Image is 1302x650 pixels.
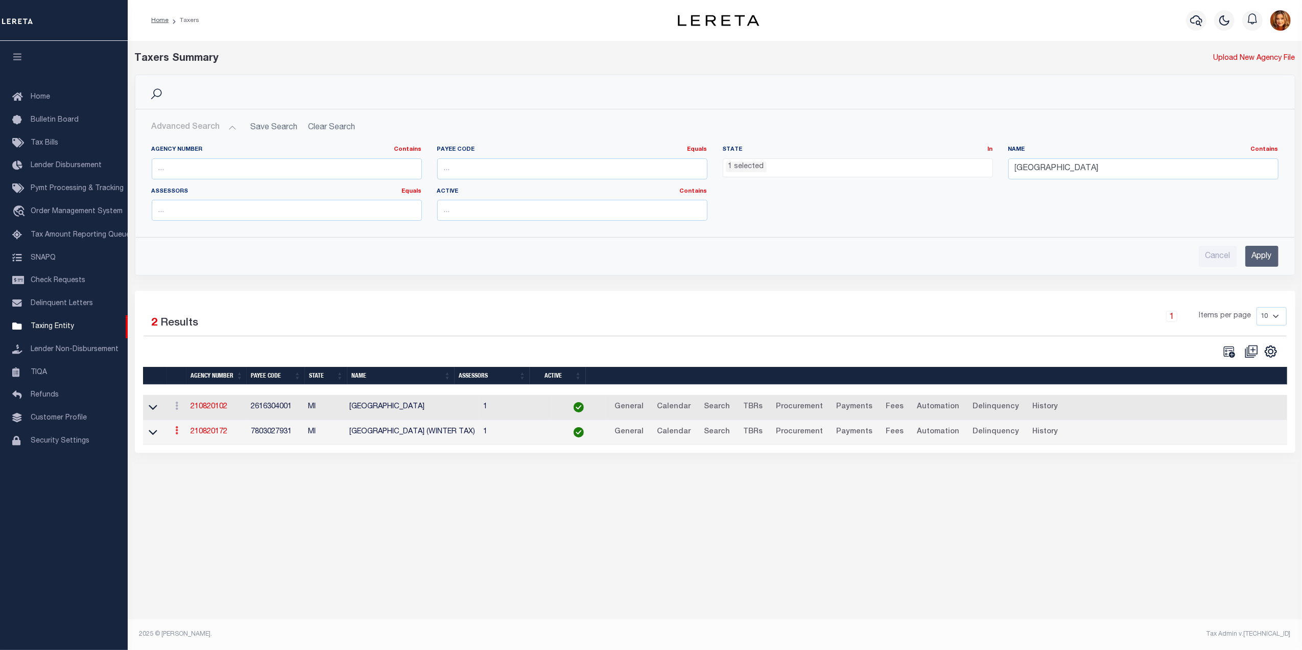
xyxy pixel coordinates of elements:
a: Procurement [771,399,827,415]
span: Customer Profile [31,414,87,422]
button: Advanced Search [152,118,236,137]
label: Results [161,315,199,332]
a: Calendar [652,399,695,415]
input: Apply [1245,246,1279,267]
a: Contains [394,147,422,152]
img: logo-dark.svg [678,15,760,26]
label: Active [437,188,707,196]
span: Tax Bills [31,140,58,147]
a: TBRs [739,399,767,415]
span: Pymt Processing & Tracking [31,185,124,192]
input: ... [152,200,422,221]
td: MI [304,420,346,445]
span: Lender Non-Disbursement [31,346,119,353]
a: Payments [832,424,877,440]
th: &nbsp; [586,367,1297,385]
span: Taxing Entity [31,323,74,330]
a: Payments [832,399,877,415]
a: Fees [881,424,908,440]
li: Taxers [169,16,199,25]
img: check-icon-green.svg [574,402,584,412]
a: Search [699,424,735,440]
th: Payee Code: activate to sort column ascending [247,367,304,385]
a: In [988,147,993,152]
label: State [723,146,993,154]
a: TBRs [739,424,767,440]
span: 2 [152,318,158,329]
label: Payee Code [437,146,707,154]
th: State: activate to sort column ascending [305,367,347,385]
label: Assessors [152,188,422,196]
span: TIQA [31,368,47,376]
span: Check Requests [31,277,85,284]
span: Lender Disbursement [31,162,102,169]
i: travel_explore [12,205,29,219]
td: 1 [479,395,552,420]
label: Name [1008,146,1279,154]
a: General [610,424,648,440]
a: Upload New Agency File [1214,53,1295,64]
div: Taxers Summary [135,51,1002,66]
th: Assessors: activate to sort column ascending [455,367,530,385]
a: Delinquency [968,399,1024,415]
input: ... [152,158,422,179]
a: Equals [402,189,422,194]
td: 2616304001 [247,395,304,420]
span: SNAPQ [31,254,56,261]
a: Automation [912,424,964,440]
a: Delinquency [968,424,1024,440]
th: Agency Number: activate to sort column ascending [186,367,247,385]
a: Procurement [771,424,827,440]
span: Security Settings [31,437,89,445]
a: Equals [688,147,707,152]
th: Active: activate to sort column ascending [530,367,585,385]
span: Tax Amount Reporting Queue [31,231,130,239]
td: MI [304,395,346,420]
span: Order Management System [31,208,123,215]
a: History [1028,399,1062,415]
a: 1 [1166,311,1177,322]
a: Search [699,399,735,415]
th: Name: activate to sort column ascending [347,367,455,385]
td: 1 [479,420,552,445]
a: History [1028,424,1062,440]
a: Contains [1251,147,1279,152]
a: 210820102 [191,403,227,410]
input: ... [1008,158,1279,179]
a: 210820172 [191,428,227,435]
span: Items per page [1199,311,1251,322]
span: Delinquent Letters [31,300,93,307]
span: Refunds [31,391,59,399]
td: [GEOGRAPHIC_DATA] (WINTER TAX) [345,420,479,445]
a: Calendar [652,424,695,440]
a: Fees [881,399,908,415]
a: Home [151,17,169,24]
img: check-icon-green.svg [574,427,584,437]
li: 1 selected [726,161,767,173]
input: ... [437,158,707,179]
span: Home [31,94,50,101]
a: Automation [912,399,964,415]
input: Cancel [1199,246,1237,267]
td: [GEOGRAPHIC_DATA] [345,395,479,420]
label: Agency Number [152,146,422,154]
span: Bulletin Board [31,117,79,124]
td: 7803027931 [247,420,304,445]
a: Contains [680,189,707,194]
a: General [610,399,648,415]
input: ... [437,200,707,221]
